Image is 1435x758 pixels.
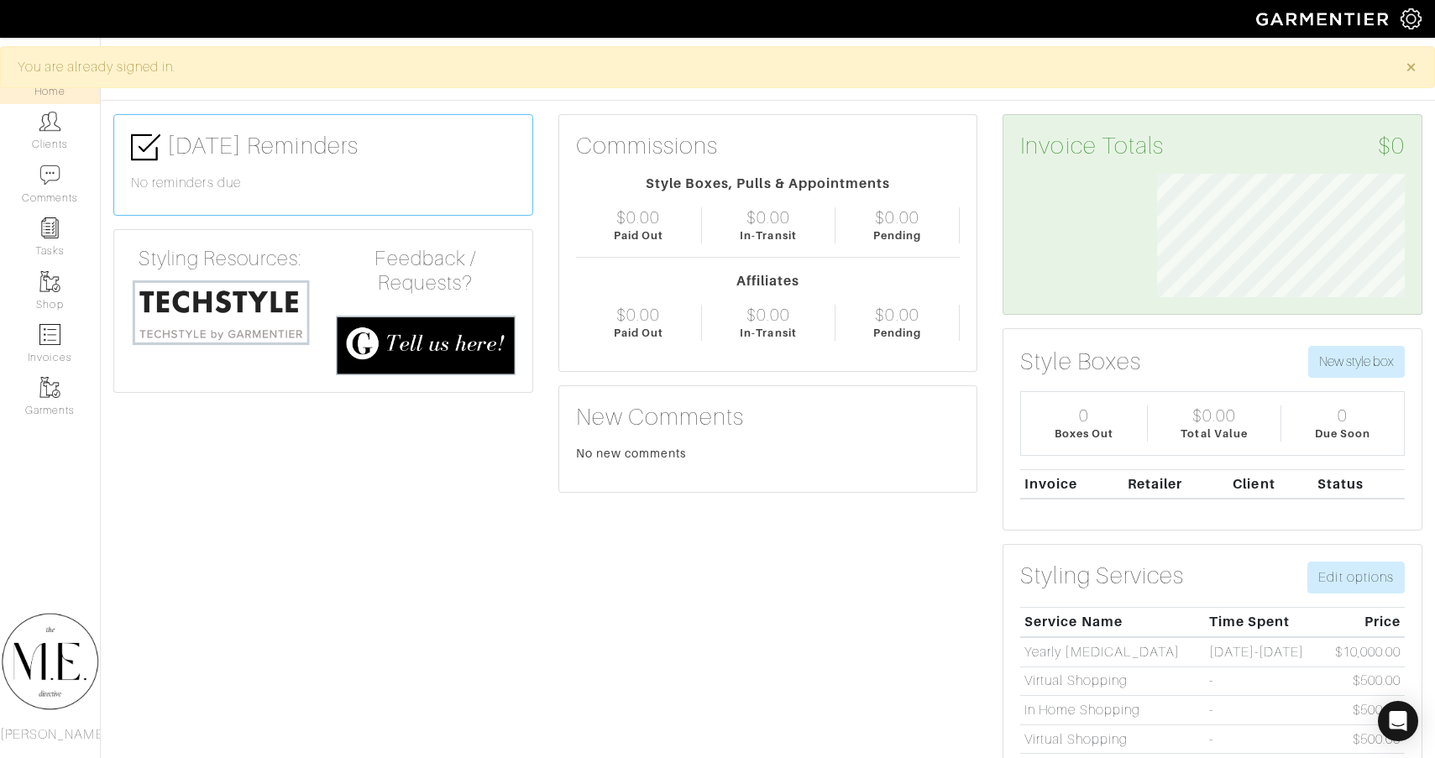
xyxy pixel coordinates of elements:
[1315,426,1370,442] div: Due Soon
[1378,701,1418,741] div: Open Intercom Messenger
[576,174,961,194] div: Style Boxes, Pulls & Appointments
[1322,637,1405,667] td: $10,000.00
[1020,724,1204,754] td: Virtual Shopping
[1313,469,1405,499] th: Status
[616,305,660,325] div: $0.00
[1192,405,1236,426] div: $0.00
[131,278,311,347] img: techstyle-93310999766a10050dc78ceb7f971a75838126fd19372ce40ba20cdf6a89b94b.png
[1229,469,1314,499] th: Client
[1020,562,1184,590] h3: Styling Services
[336,247,516,295] h4: Feedback / Requests?
[1378,132,1405,160] span: $0
[131,132,516,162] h3: [DATE] Reminders
[131,247,311,271] h4: Styling Resources:
[616,207,660,227] div: $0.00
[1079,405,1089,426] div: 0
[1205,667,1322,696] td: -
[1322,696,1405,725] td: $500.00
[873,227,921,243] div: Pending
[873,325,921,341] div: Pending
[740,325,797,341] div: In-Transit
[39,324,60,345] img: orders-icon-0abe47150d42831381b5fb84f609e132dff9fe21cb692f30cb5eec754e2cba89.png
[1338,405,1348,426] div: 0
[1322,608,1405,637] th: Price
[1205,608,1322,637] th: Time Spent
[614,325,663,341] div: Paid Out
[1020,637,1204,667] td: Yearly [MEDICAL_DATA]
[39,111,60,132] img: clients-icon-6bae9207a08558b7cb47a8932f037763ab4055f8c8b6bfacd5dc20c3e0201464.png
[1401,8,1422,29] img: gear-icon-white-bd11855cb880d31180b6d7d6211b90ccbf57a29d726f0c71d8c61bd08dd39cc2.png
[1307,562,1405,593] a: Edit options
[614,227,663,243] div: Paid Out
[576,132,719,160] h3: Commissions
[875,207,919,227] div: $0.00
[1181,426,1248,442] div: Total Value
[39,377,60,398] img: garments-icon-b7da505a4dc4fd61783c78ac3ca0ef83fa9d6f193b1c9dc38574b1d14d53ca28.png
[576,271,961,291] div: Affiliates
[1020,696,1204,725] td: In Home Shopping
[1020,608,1204,637] th: Service Name
[131,175,516,191] h6: No reminders due
[1322,667,1405,696] td: $500.00
[1020,469,1123,499] th: Invoice
[875,305,919,325] div: $0.00
[740,227,797,243] div: In-Transit
[1055,426,1113,442] div: Boxes Out
[1020,348,1141,376] h3: Style Boxes
[746,207,790,227] div: $0.00
[39,217,60,238] img: reminder-icon-8004d30b9f0a5d33ae49ab947aed9ed385cf756f9e5892f1edd6e32f2345188e.png
[1322,724,1405,754] td: $500.00
[576,403,961,431] h3: New Comments
[746,305,790,325] div: $0.00
[1020,667,1204,696] td: Virtual Shopping
[576,445,961,462] div: No new comments
[1308,346,1405,378] button: New style box
[1248,4,1401,34] img: garmentier-logo-header-white-b43fb05a5012e4ada735d5af1a66efaba907eab6374d6393d1fbf88cb4ef424d.png
[1205,724,1322,754] td: -
[1123,469,1229,499] th: Retailer
[1205,637,1322,667] td: [DATE]-[DATE]
[1205,696,1322,725] td: -
[1020,132,1405,160] h3: Invoice Totals
[131,133,160,162] img: check-box-icon-36a4915ff3ba2bd8f6e4f29bc755bb66becd62c870f447fc0dd1365fcfddab58.png
[18,57,1380,77] div: You are already signed in.
[1405,55,1417,78] span: ×
[39,165,60,186] img: comment-icon-a0a6a9ef722e966f86d9cbdc48e553b5cf19dbc54f86b18d962a5391bc8f6eb6.png
[336,316,516,376] img: feedback_requests-3821251ac2bd56c73c230f3229a5b25d6eb027adea667894f41107c140538ee0.png
[39,271,60,292] img: garments-icon-b7da505a4dc4fd61783c78ac3ca0ef83fa9d6f193b1c9dc38574b1d14d53ca28.png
